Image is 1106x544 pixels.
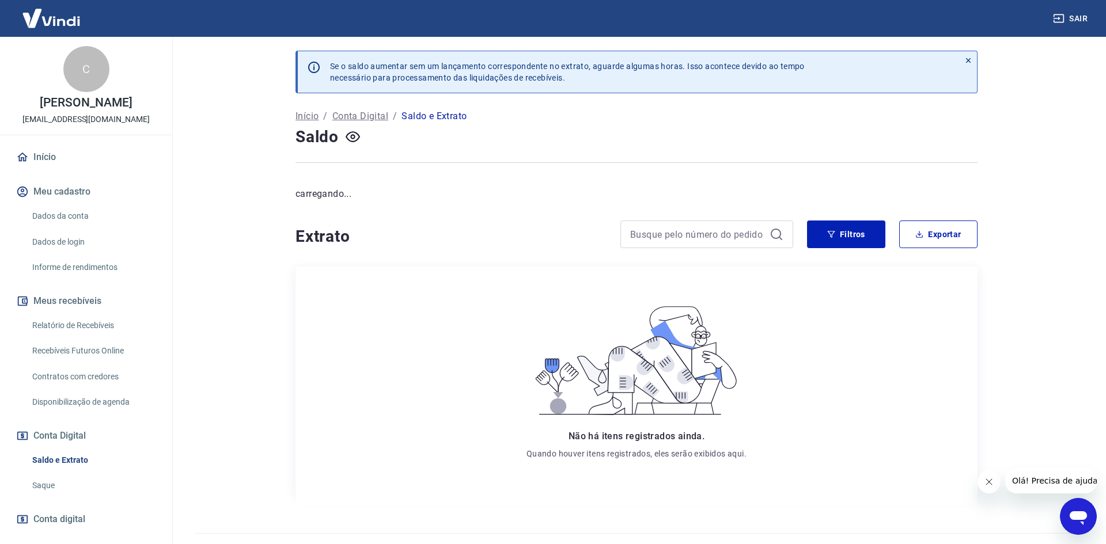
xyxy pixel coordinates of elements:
span: Conta digital [33,511,85,527]
a: Dados da conta [28,204,158,228]
button: Filtros [807,220,885,248]
button: Meus recebíveis [14,288,158,314]
input: Busque pelo número do pedido [630,226,765,243]
a: Disponibilização de agenda [28,390,158,414]
a: Conta Digital [332,109,388,123]
a: Saque [28,474,158,497]
a: Início [14,144,158,170]
p: carregando... [296,187,978,201]
p: [PERSON_NAME] [40,97,132,109]
a: Conta digital [14,507,158,532]
button: Meu cadastro [14,179,158,204]
span: Olá! Precisa de ajuda? [7,8,97,17]
button: Conta Digital [14,423,158,448]
iframe: Fechar mensagem [978,470,1001,493]
iframe: Mensagem da empresa [1005,468,1097,493]
button: Sair [1051,8,1092,29]
iframe: Botão para abrir a janela de mensagens [1060,498,1097,535]
a: Recebíveis Futuros Online [28,339,158,363]
button: Exportar [899,220,978,248]
span: Não há itens registrados ainda. [569,431,704,442]
p: Quando houver itens registrados, eles serão exibidos aqui. [527,448,747,459]
p: [EMAIL_ADDRESS][DOMAIN_NAME] [22,113,150,125]
div: C [63,46,109,92]
p: Saldo e Extrato [402,109,467,123]
h4: Extrato [296,225,607,248]
a: Contratos com credores [28,365,158,389]
a: Saldo e Extrato [28,448,158,472]
p: / [393,109,397,123]
h4: Saldo [296,125,339,149]
p: / [323,109,327,123]
a: Início [296,109,319,123]
p: Se o saldo aumentar sem um lançamento correspondente no extrato, aguarde algumas horas. Isso acon... [330,60,805,83]
a: Informe de rendimentos [28,256,158,279]
img: Vindi [14,1,89,36]
a: Dados de login [28,230,158,254]
a: Relatório de Recebíveis [28,314,158,337]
